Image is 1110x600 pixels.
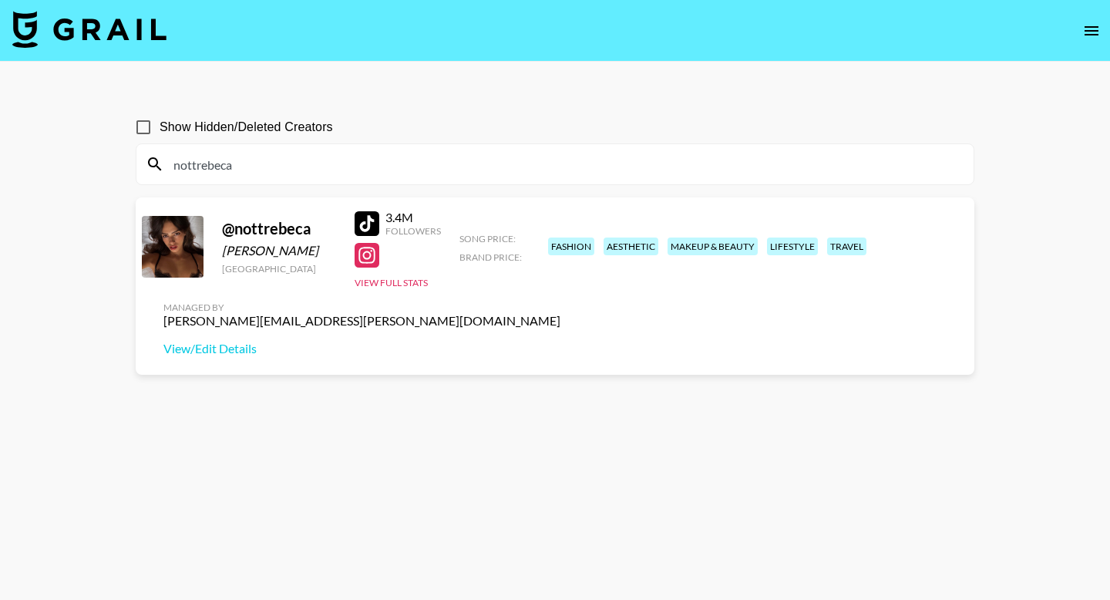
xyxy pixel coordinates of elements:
input: Search by User Name [164,152,964,177]
span: Show Hidden/Deleted Creators [160,118,333,137]
div: Managed By [163,302,560,313]
div: aesthetic [604,238,658,255]
button: View Full Stats [355,277,428,288]
div: Followers [385,225,441,237]
img: Grail Talent [12,11,166,48]
div: [GEOGRAPHIC_DATA] [222,263,336,275]
a: View/Edit Details [163,341,560,356]
div: fashion [548,238,594,255]
span: Brand Price: [459,251,522,263]
button: open drawer [1076,15,1107,46]
div: travel [827,238,866,255]
div: [PERSON_NAME] [222,243,336,258]
div: 3.4M [385,210,441,225]
div: [PERSON_NAME][EMAIL_ADDRESS][PERSON_NAME][DOMAIN_NAME] [163,313,560,329]
div: lifestyle [767,238,818,255]
div: makeup & beauty [668,238,758,255]
div: @ nottrebeca [222,219,336,238]
span: Song Price: [459,233,516,244]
